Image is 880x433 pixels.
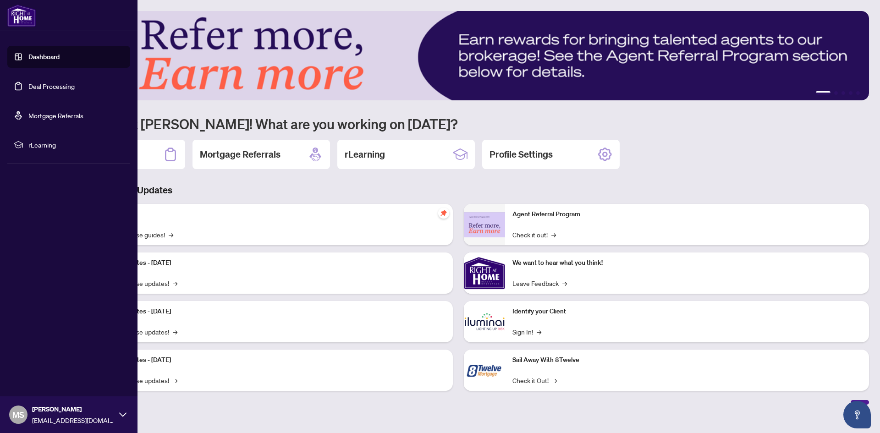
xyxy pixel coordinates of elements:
button: 2 [834,91,838,95]
h2: Profile Settings [489,148,553,161]
button: 3 [841,91,845,95]
h1: Welcome back [PERSON_NAME]! What are you working on [DATE]? [48,115,869,132]
span: → [173,327,177,337]
p: Sail Away With 8Twelve [512,355,862,365]
span: [PERSON_NAME] [32,404,115,414]
span: [EMAIL_ADDRESS][DOMAIN_NAME] [32,415,115,425]
button: 1 [816,91,830,95]
span: → [173,375,177,385]
p: Self-Help [96,209,445,219]
span: → [551,230,556,240]
p: Identify your Client [512,307,862,317]
span: → [537,327,541,337]
button: 5 [856,91,860,95]
a: Check it Out!→ [512,375,557,385]
button: 4 [849,91,852,95]
p: Platform Updates - [DATE] [96,307,445,317]
a: Sign In!→ [512,327,541,337]
a: Mortgage Referrals [28,111,83,120]
p: Platform Updates - [DATE] [96,258,445,268]
button: Open asap [843,401,871,428]
p: Platform Updates - [DATE] [96,355,445,365]
span: MS [12,408,24,421]
img: Sail Away With 8Twelve [464,350,505,391]
img: Identify your Client [464,301,505,342]
span: → [552,375,557,385]
span: pushpin [438,208,449,219]
img: We want to hear what you think! [464,252,505,294]
img: Slide 0 [48,11,869,100]
span: → [169,230,173,240]
a: Dashboard [28,53,60,61]
a: Deal Processing [28,82,75,90]
a: Check it out!→ [512,230,556,240]
p: Agent Referral Program [512,209,862,219]
h2: Mortgage Referrals [200,148,280,161]
h2: rLearning [345,148,385,161]
span: rLearning [28,140,124,150]
img: Agent Referral Program [464,212,505,237]
img: logo [7,5,36,27]
a: Leave Feedback→ [512,278,567,288]
span: → [173,278,177,288]
h3: Brokerage & Industry Updates [48,184,869,197]
p: We want to hear what you think! [512,258,862,268]
span: → [562,278,567,288]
